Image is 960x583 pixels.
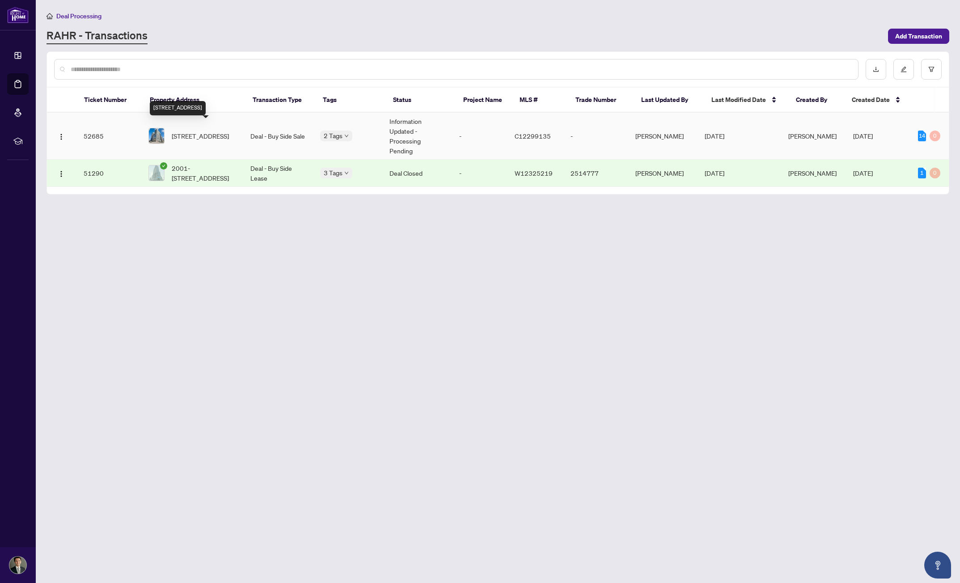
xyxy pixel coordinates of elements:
[76,113,141,160] td: 52685
[515,132,551,140] span: C12299135
[788,169,837,177] span: [PERSON_NAME]
[324,131,343,141] span: 2 Tags
[344,171,349,175] span: down
[853,132,873,140] span: [DATE]
[845,88,910,113] th: Created Date
[172,131,229,141] span: [STREET_ADDRESS]
[634,88,704,113] th: Last Updated By
[705,132,724,140] span: [DATE]
[7,7,29,23] img: logo
[76,160,141,187] td: 51290
[852,95,890,105] span: Created Date
[568,88,634,113] th: Trade Number
[711,95,766,105] span: Last Modified Date
[382,160,452,187] td: Deal Closed
[515,169,553,177] span: W12325219
[930,131,940,141] div: 0
[9,557,26,574] img: Profile Icon
[628,160,698,187] td: [PERSON_NAME]
[888,29,949,44] button: Add Transaction
[456,88,512,113] th: Project Name
[452,113,507,160] td: -
[853,169,873,177] span: [DATE]
[316,88,386,113] th: Tags
[928,66,935,72] span: filter
[58,170,65,177] img: Logo
[930,168,940,178] div: 0
[160,162,167,169] span: check-circle
[243,113,313,160] td: Deal - Buy Side Sale
[563,113,628,160] td: -
[901,66,907,72] span: edit
[77,88,143,113] th: Ticket Number
[47,13,53,19] span: home
[54,166,68,180] button: Logo
[921,59,942,80] button: filter
[58,133,65,140] img: Logo
[324,168,343,178] span: 3 Tags
[628,113,698,160] td: [PERSON_NAME]
[149,128,164,144] img: thumbnail-img
[344,134,349,138] span: down
[789,88,845,113] th: Created By
[382,113,452,160] td: Information Updated - Processing Pending
[924,552,951,579] button: Open asap
[56,12,101,20] span: Deal Processing
[512,88,569,113] th: MLS #
[918,131,926,141] div: 14
[895,29,942,43] span: Add Transaction
[243,160,313,187] td: Deal - Buy Side Lease
[873,66,879,72] span: download
[563,160,628,187] td: 2514777
[149,165,164,181] img: thumbnail-img
[705,169,724,177] span: [DATE]
[47,28,148,44] a: RAHR - Transactions
[452,160,507,187] td: -
[54,129,68,143] button: Logo
[788,132,837,140] span: [PERSON_NAME]
[386,88,456,113] th: Status
[866,59,886,80] button: download
[150,101,206,115] div: [STREET_ADDRESS]
[143,88,245,113] th: Property Address
[245,88,316,113] th: Transaction Type
[704,88,789,113] th: Last Modified Date
[893,59,914,80] button: edit
[172,163,236,183] span: 2001-[STREET_ADDRESS]
[918,168,926,178] div: 1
